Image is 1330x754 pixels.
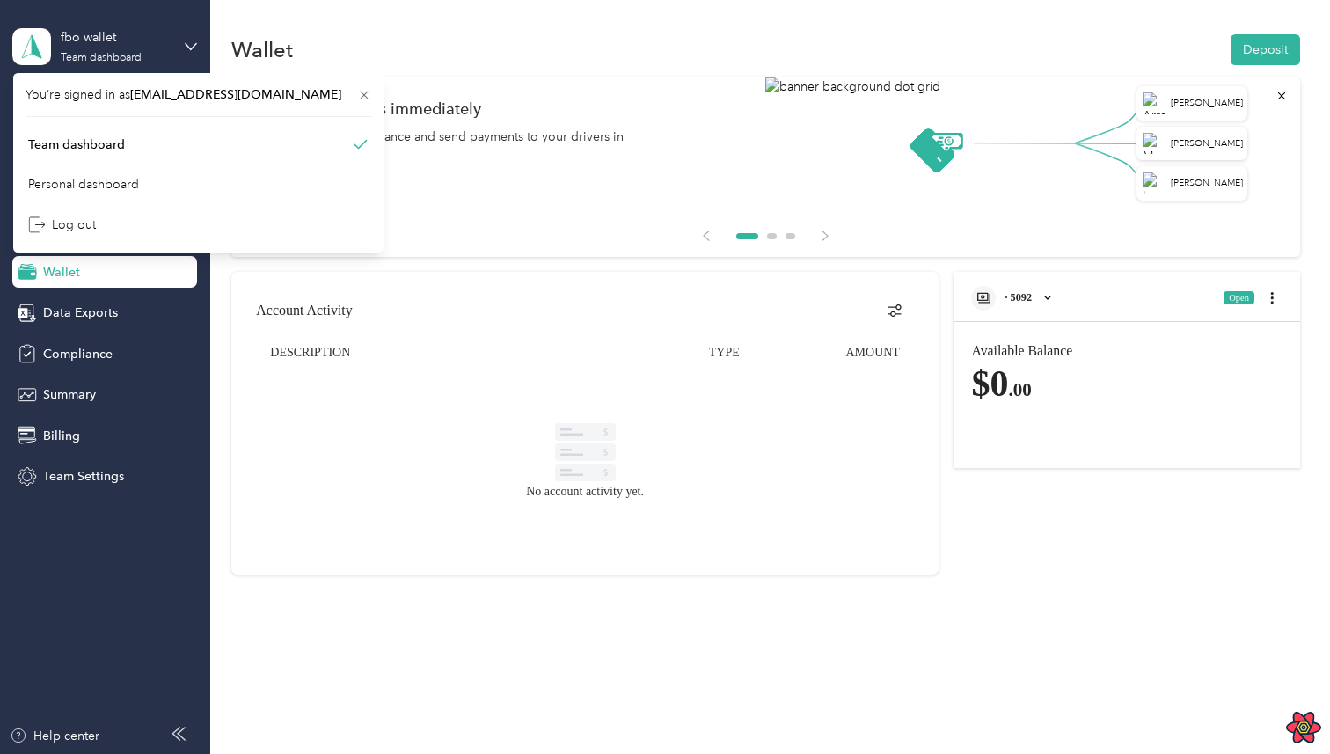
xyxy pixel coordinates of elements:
span: Compliance [43,345,113,363]
iframe: Everlance-gr Chat Button Frame [1231,655,1330,754]
div: Personal dashboard [28,175,139,194]
div: Team dashboard [61,53,142,63]
div: Team dashboard [28,135,125,154]
span: [EMAIL_ADDRESS][DOMAIN_NAME] [130,87,341,102]
span: Team Settings [43,467,124,486]
h1: Reimburse drivers immediately [253,99,1278,118]
div: Monitor your wallet balance and send payments to your drivers in a flash. [253,128,632,165]
span: Wallet [43,263,80,282]
div: fbo wallet [61,28,171,47]
button: Deposit [1231,34,1300,65]
div: Log out [28,216,96,234]
span: Data Exports [43,304,118,322]
button: Open React Query Devtools [1286,710,1321,745]
span: You’re signed in as [26,85,371,104]
span: Billing [43,427,80,445]
h1: Wallet [231,40,293,59]
button: Help center [10,727,99,745]
span: Summary [43,385,96,404]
